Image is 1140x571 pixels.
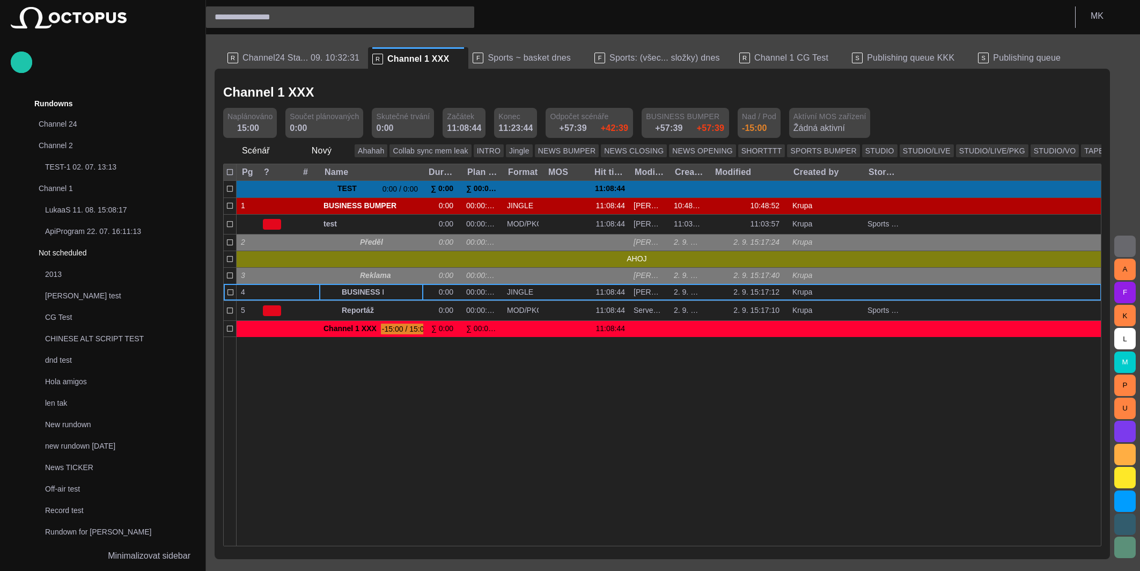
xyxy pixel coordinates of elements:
[34,98,73,109] p: Rundowns
[974,47,1080,69] div: SPublishing queue
[376,122,393,135] div: 0:00
[45,462,195,473] p: News TICKER
[735,47,848,69] div: RChannel 1 CG Test
[290,111,359,122] span: Součet plánovaných
[1114,305,1136,326] button: K
[223,47,368,69] div: RChannel24 Sta... 09. 10:32:31
[674,305,705,316] div: 2. 9. 15:17:03
[466,181,498,197] div: ∑ 00:00:00:00
[869,167,899,178] div: Story locations
[24,200,195,222] div: LukaaS 11. 08. 15:08:17
[507,287,533,297] div: JINGLE
[24,286,195,308] div: [PERSON_NAME] test
[241,237,254,247] div: 2
[323,268,419,284] div: Reklama
[590,47,735,69] div: FSports: (všec... složky) dnes
[1114,375,1136,396] button: P
[466,324,498,334] div: ∑ 00:00:00:00
[473,53,483,63] p: F
[792,219,817,229] div: Krupa
[45,505,195,516] p: Record test
[594,167,624,178] div: Hit time
[24,265,195,286] div: 2013
[635,167,665,178] div: Modified by
[355,144,387,157] button: Ahahah
[323,235,419,251] div: Předěl
[1091,10,1104,23] p: M K
[337,181,377,197] span: TEST
[11,7,127,28] img: Octopus News Room
[507,305,539,316] div: MOD/PKG
[634,237,665,247] div: Martin Krupa (mkrupa)
[241,201,254,211] div: 1
[466,201,498,211] div: 00:00:00:00
[792,305,817,316] div: Krupa
[24,501,195,522] div: Record test
[431,324,458,334] div: ∑ 0:00
[792,270,817,281] div: Krupa
[594,53,605,63] p: F
[754,53,828,63] span: Channel 1 CG Test
[1082,6,1134,26] button: MK
[548,167,568,178] div: MOS
[237,122,264,135] div: 15:00
[508,167,538,178] div: Format
[303,167,308,178] div: #
[387,54,449,64] span: Channel 1 XXX
[372,54,383,64] p: R
[24,393,195,415] div: len tak
[488,53,571,63] span: Sports ~ basket dnes
[867,53,954,63] span: Publishing queue KKK
[742,111,776,122] span: Nad / Pod
[290,122,307,135] div: 0:00
[24,372,195,393] div: Hola amigos
[241,287,254,297] div: 4
[867,219,899,229] div: Sports ~ Other
[1031,144,1079,157] button: STUDIO/VO
[467,167,498,178] div: Plan dur
[674,270,705,281] div: 2. 9. 15:17:40
[431,181,458,197] div: ∑ 0:00
[381,324,429,334] span: -15:00 / 15:00
[439,237,458,247] div: 0:00
[323,324,377,333] span: Channel 1 XXX
[45,269,195,280] p: 2013
[376,111,430,122] span: Skutečné trvání
[323,284,419,301] div: BUSINESS BUMPER
[39,247,173,258] p: Not scheduled
[466,270,498,281] div: 00:00:00:00
[956,144,1028,157] button: STUDIO/LIVE/PKG
[793,111,866,122] span: Aktívní MOS zařízení
[792,237,817,247] div: Krupa
[342,305,419,316] span: Reportáž
[867,305,899,316] div: Sports ~ Other
[439,270,458,281] div: 0:00
[24,308,195,329] div: CG Test
[227,53,238,63] p: R
[45,333,195,344] p: CHINESE ALT SCRIPT TEST
[733,305,784,316] div: 2. 9. 15:17:10
[733,237,784,247] div: 2. 9. 15:17:24
[634,201,665,211] div: Martin Krupa (mkrupa)
[45,162,195,172] p: TEST-1 02. 07. 13:13
[1081,144,1113,157] button: TAPE 1
[45,290,195,301] p: [PERSON_NAME] test
[466,237,498,247] div: 00:00:00:00
[466,219,498,229] div: 00:00:00:00
[381,184,419,194] span: 0:00 / 0:00
[24,222,195,243] div: ApiProgram 22. 07. 16:11:13
[715,167,751,178] div: Modified
[593,324,625,334] div: 11:08:44
[24,458,195,479] div: News TICKER
[24,157,195,179] div: TEST-1 02. 07. 13:13
[862,144,898,157] button: STUDIO
[751,219,784,229] div: 11:03:57
[634,270,665,281] div: Martin Krupa (mkrupa)
[45,484,195,494] p: Off-air test
[323,219,419,229] span: test
[24,350,195,372] div: dnd test
[302,301,315,320] div: 1
[601,144,667,157] button: NEWS CLOSING
[674,219,705,229] div: 11:03:56
[323,321,377,337] div: Channel 1 XXX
